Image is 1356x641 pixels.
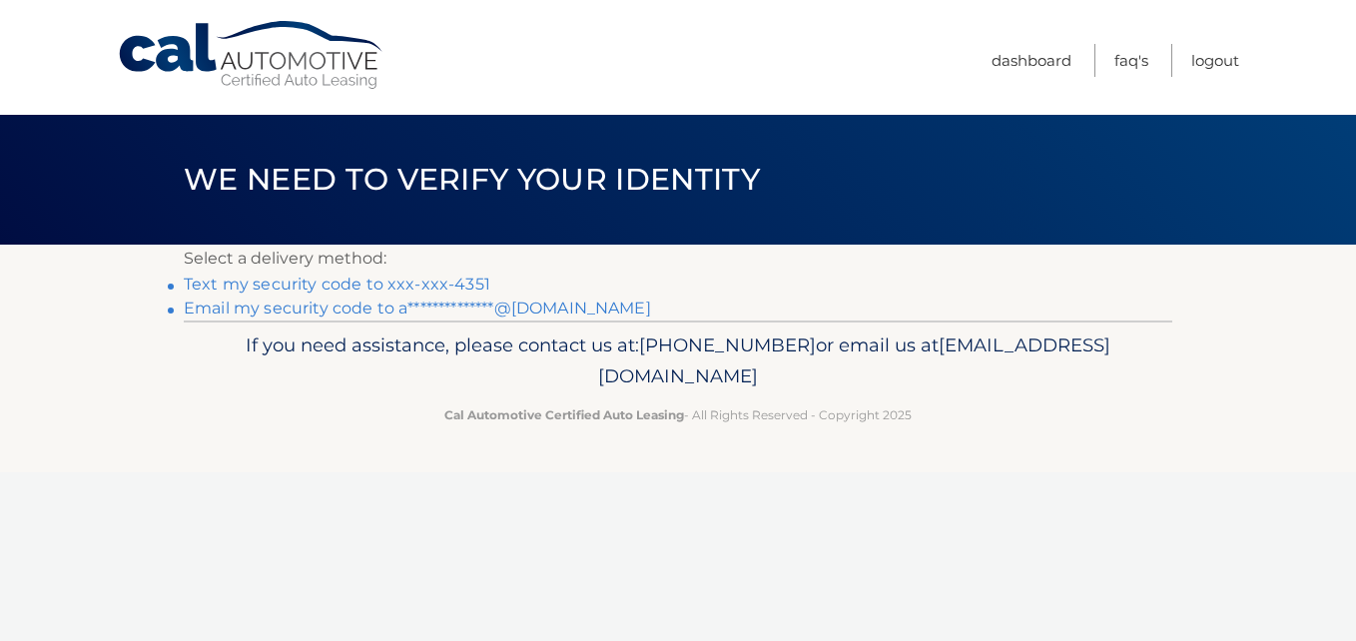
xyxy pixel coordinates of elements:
a: Text my security code to xxx-xxx-4351 [184,275,490,294]
a: Logout [1191,44,1239,77]
a: Cal Automotive [117,20,386,91]
p: - All Rights Reserved - Copyright 2025 [197,404,1159,425]
a: Dashboard [992,44,1071,77]
strong: Cal Automotive Certified Auto Leasing [444,407,684,422]
span: [PHONE_NUMBER] [639,333,816,356]
span: We need to verify your identity [184,161,760,198]
a: FAQ's [1114,44,1148,77]
p: If you need assistance, please contact us at: or email us at [197,329,1159,393]
p: Select a delivery method: [184,245,1172,273]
